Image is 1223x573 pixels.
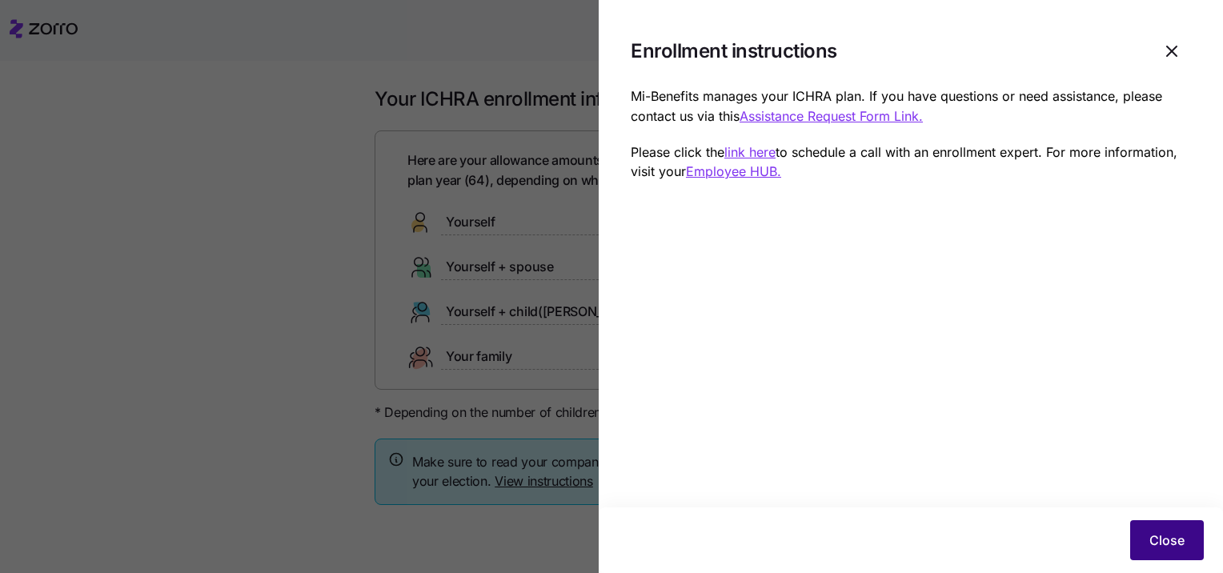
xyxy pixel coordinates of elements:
p: Please click the to schedule a call with an enrollment expert. For more information, visit your [631,142,1191,182]
p: Mi-Benefits manages your ICHRA plan. If you have questions or need assistance, please contact us ... [631,86,1191,126]
a: link here [724,144,776,160]
a: Employee HUB. [686,163,781,179]
span: Close [1149,531,1185,550]
a: Assistance Request Form Link. [740,108,923,124]
button: Close [1130,520,1204,560]
h1: Enrollment instructions [631,38,1140,63]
